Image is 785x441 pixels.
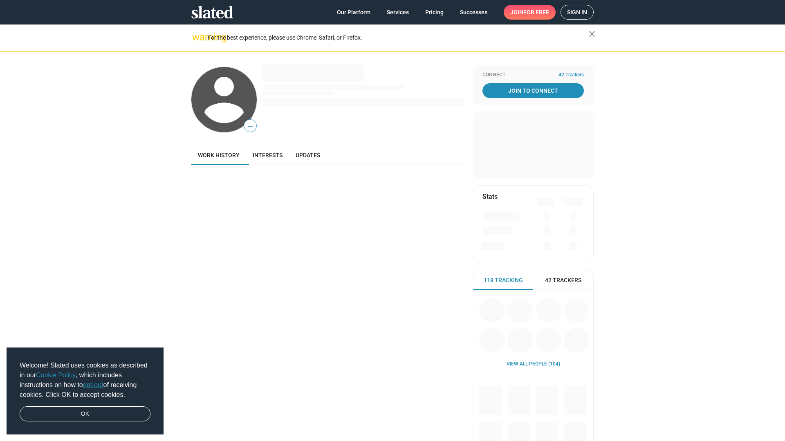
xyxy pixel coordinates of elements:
span: Pricing [425,5,444,20]
a: dismiss cookie message [20,406,150,422]
span: Join To Connect [484,83,582,98]
a: Pricing [419,5,450,20]
span: Our Platform [337,5,370,20]
a: Join To Connect [482,83,584,98]
a: Joinfor free [504,5,556,20]
span: 118 Tracking [484,276,523,284]
a: Sign in [561,5,594,20]
a: View all People (104) [507,361,560,367]
div: For the best experience, please use Chrome, Safari, or Firefox. [208,32,589,43]
span: Updates [296,152,320,158]
span: 42 Trackers [558,72,584,78]
a: Our Platform [330,5,377,20]
a: Work history [191,145,246,165]
span: Welcome! Slated uses cookies as described in our , which includes instructions on how to of recei... [20,361,150,400]
span: — [244,121,256,131]
span: Work history [198,152,240,158]
span: Interests [253,152,283,158]
span: Sign in [567,5,587,19]
mat-icon: warning [192,32,202,42]
mat-icon: close [587,29,597,39]
a: Successes [453,5,494,20]
a: opt-out [83,381,103,388]
a: Cookie Policy [36,372,76,379]
a: Updates [289,145,327,165]
span: Join [510,5,549,20]
span: Services [387,5,409,20]
div: Connect [482,72,584,78]
mat-card-title: Stats [482,192,498,201]
span: 42 Trackers [545,276,581,284]
a: Interests [246,145,289,165]
div: cookieconsent [7,347,164,435]
a: Services [380,5,415,20]
span: Successes [460,5,487,20]
span: for free [523,5,549,20]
